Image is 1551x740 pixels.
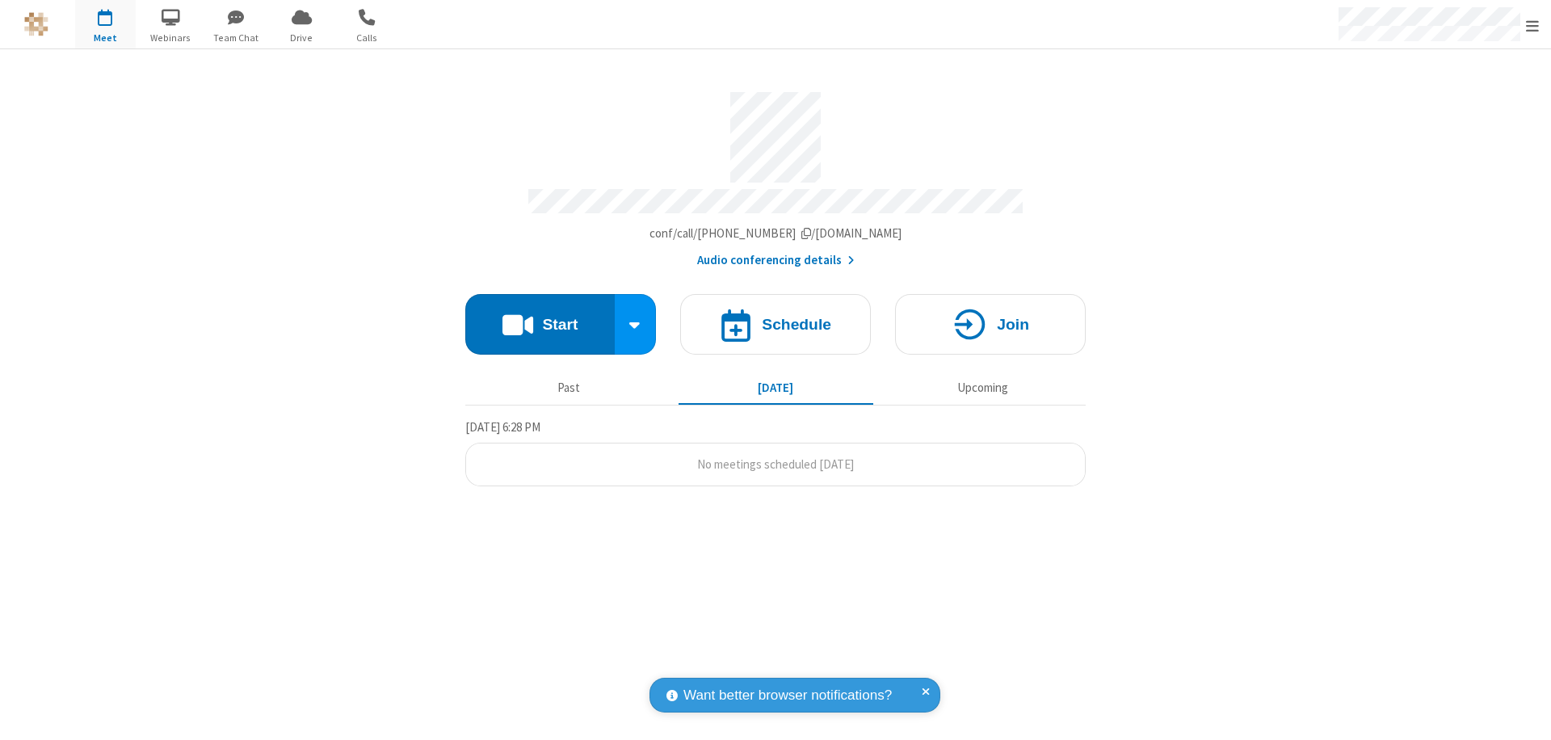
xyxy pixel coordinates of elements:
[680,294,871,355] button: Schedule
[465,80,1086,270] section: Account details
[683,685,892,706] span: Want better browser notifications?
[997,317,1029,332] h4: Join
[206,31,267,45] span: Team Chat
[542,317,578,332] h4: Start
[337,31,397,45] span: Calls
[697,251,855,270] button: Audio conferencing details
[649,225,902,243] button: Copy my meeting room linkCopy my meeting room link
[141,31,201,45] span: Webinars
[24,12,48,36] img: QA Selenium DO NOT DELETE OR CHANGE
[895,294,1086,355] button: Join
[472,372,666,403] button: Past
[75,31,136,45] span: Meet
[465,418,1086,487] section: Today's Meetings
[465,294,615,355] button: Start
[271,31,332,45] span: Drive
[615,294,657,355] div: Start conference options
[697,456,854,472] span: No meetings scheduled [DATE]
[762,317,831,332] h4: Schedule
[465,419,540,435] span: [DATE] 6:28 PM
[885,372,1080,403] button: Upcoming
[649,225,902,241] span: Copy my meeting room link
[679,372,873,403] button: [DATE]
